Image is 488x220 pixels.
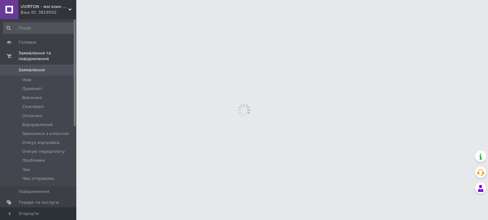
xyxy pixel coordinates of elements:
span: Проблемні [22,158,45,163]
span: Замовлення та повідомлення [18,50,76,62]
span: Чек отправлен [22,176,55,181]
span: Відправлений [22,122,53,128]
div: Ваш ID: 3819502 [21,10,76,15]
span: Замовлення [18,67,45,73]
span: Товари та послуги [18,200,59,205]
span: Головна [18,39,36,45]
span: Очікує відправки [22,140,59,145]
input: Пошук [3,22,75,34]
span: UVIRTON - магазин товарів для будинку та активного відпочинку [21,4,68,10]
span: Повідомлення [18,189,49,195]
span: Виконані [22,95,42,101]
span: Прийняті [22,86,42,92]
span: Звязалися з клієнтом [22,131,69,137]
span: Чек [22,167,30,173]
span: Оплачені [22,113,42,119]
span: Очікую передплату [22,149,65,154]
span: Нові [22,77,31,83]
span: Скасовані [22,104,44,110]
